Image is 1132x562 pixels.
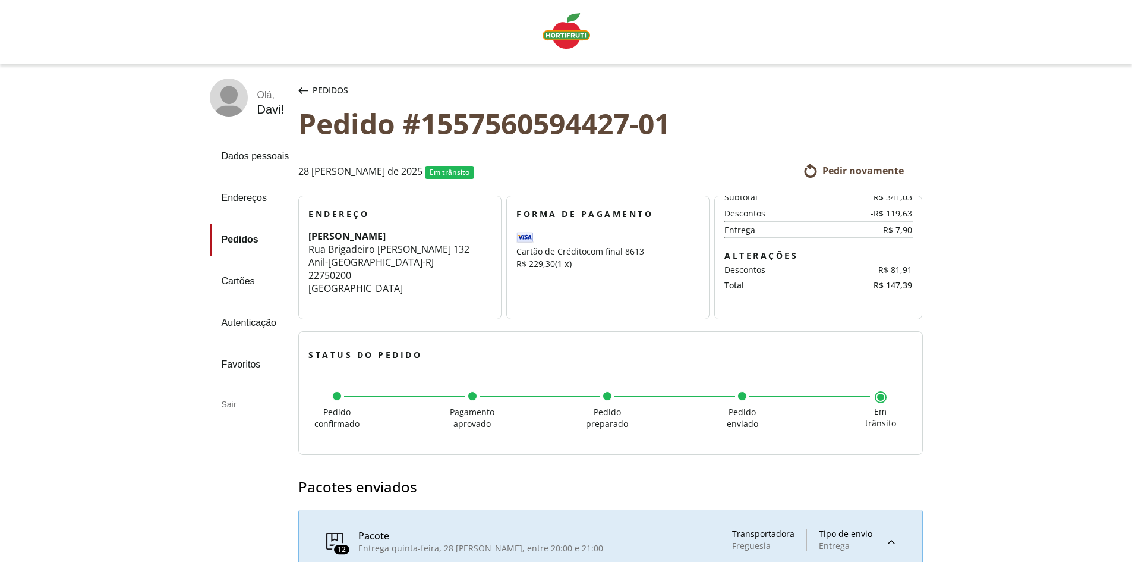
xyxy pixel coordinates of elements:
[308,256,325,269] span: Anil
[313,84,348,96] span: Pedidos
[358,530,603,541] div: Pacote
[724,209,837,218] div: Descontos
[296,79,351,102] button: Pedidos
[543,13,590,49] img: Logo
[865,406,896,429] span: Em trânsito
[325,256,328,269] span: -
[358,544,603,553] div: Entrega quinta-feira, 28 [PERSON_NAME], entre 20:00 e 21:00
[724,250,912,262] h3: Alterações
[298,166,422,179] span: 28 [PERSON_NAME] de 2025
[308,208,491,220] h3: Endereço
[516,232,754,243] img: Visa
[338,545,346,554] span: 12
[837,193,912,202] div: R$ 341,03
[837,225,912,235] div: R$ 7,90
[308,230,386,243] strong: [PERSON_NAME]
[210,348,289,381] a: Favoritos
[210,224,289,256] a: Pedidos
[210,140,289,172] a: Dados pessoais
[425,256,434,269] span: RJ
[538,8,595,56] a: Logo
[732,541,794,551] div: Freguesia
[328,256,422,269] span: [GEOGRAPHIC_DATA]
[724,193,837,202] div: Subtotal
[732,529,794,539] div: Transportadora
[210,390,289,419] div: Sair
[587,246,644,257] span: com final 8613
[308,282,403,295] span: [GEOGRAPHIC_DATA]
[724,225,837,235] div: Entrega
[837,209,912,218] div: -R$ 119,63
[837,265,912,275] div: -R$ 81,91
[724,265,837,275] div: Descontos
[822,164,904,177] span: Pedir novamente
[586,406,628,429] span: Pedido preparado
[819,541,872,551] div: Entrega
[308,349,422,360] span: Status do pedido
[555,258,572,269] span: (1 x)
[516,258,555,269] span: R$ 229,30
[298,107,922,140] div: Pedido #1557560594427-01
[308,269,351,282] span: 22750200
[818,281,912,290] div: R$ 147,39
[450,406,494,429] span: Pagamento aprovado
[210,307,289,339] a: Autenticação
[724,281,818,290] div: Total
[430,167,469,177] span: Em trânsito
[422,256,425,269] span: -
[819,529,872,539] div: Tipo de envio
[516,208,699,220] h3: Forma de Pagamento
[453,243,469,256] span: 132
[257,103,285,117] div: Davi !
[257,90,285,101] div: Olá ,
[298,479,922,495] h3: Pacotes enviados
[314,406,360,429] span: Pedido confirmado
[803,164,904,178] a: Pedir novamente
[516,245,699,270] div: Cartão de Crédito
[210,182,289,214] a: Endereços
[210,265,289,297] a: Cartões
[727,406,758,429] span: Pedido enviado
[308,243,451,256] span: Rua Brigadeiro [PERSON_NAME]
